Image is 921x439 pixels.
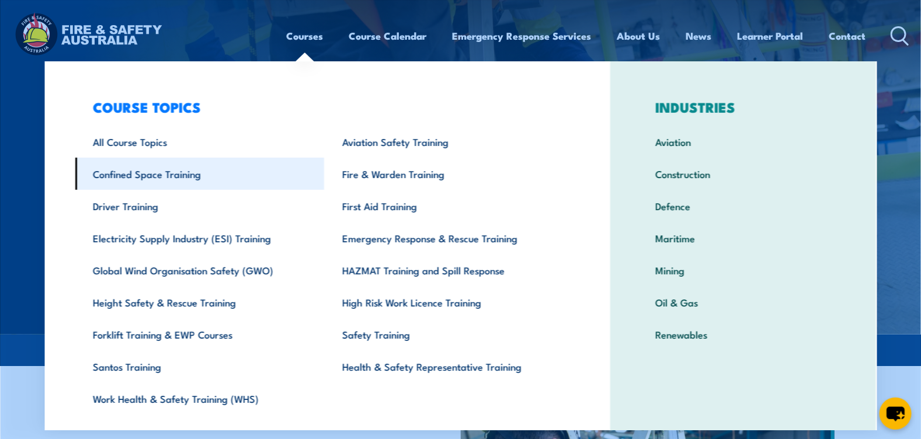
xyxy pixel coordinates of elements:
a: Aviation [638,126,850,158]
a: Santos Training [75,350,325,382]
a: About Us [617,20,661,51]
a: Emergency Response & Rescue Training [325,222,574,254]
a: HAZMAT Training and Spill Response [325,254,574,286]
a: Oil & Gas [638,286,850,318]
a: Courses [287,20,324,51]
a: Maritime [638,222,850,254]
a: Aviation Safety Training [325,126,574,158]
a: High Risk Work Licence Training [325,286,574,318]
a: Contact [829,20,866,51]
h3: INDUSTRIES [638,99,850,115]
a: Defence [638,190,850,222]
a: News [686,20,712,51]
a: First Aid Training [325,190,574,222]
a: Health & Safety Representative Training [325,350,574,382]
a: Learner Portal [738,20,804,51]
a: Driver Training [75,190,325,222]
a: Forklift Training & EWP Courses [75,318,325,350]
a: Construction [638,158,850,190]
a: All Course Topics [75,126,325,158]
a: Renewables [638,318,850,350]
a: Confined Space Training [75,158,325,190]
button: chat-button [880,398,912,430]
a: Mining [638,254,850,286]
a: Emergency Response Services [453,20,592,51]
a: Course Calendar [349,20,427,51]
a: Electricity Supply Industry (ESI) Training [75,222,325,254]
a: Height Safety & Rescue Training [75,286,325,318]
a: Fire & Warden Training [325,158,574,190]
h3: COURSE TOPICS [75,99,574,115]
a: Global Wind Organisation Safety (GWO) [75,254,325,286]
a: Safety Training [325,318,574,350]
a: Work Health & Safety Training (WHS) [75,382,325,414]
